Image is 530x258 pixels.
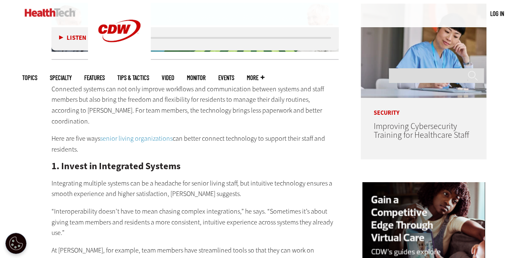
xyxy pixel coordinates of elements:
h2: 1. Invest in Integrated Systems [52,161,339,170]
span: More [247,75,264,81]
a: Log in [490,10,504,17]
a: CDW [88,55,151,64]
a: Improving Cybersecurity Training for Healthcare Staff [373,121,469,141]
p: Connected systems can not only improve workflows and communication between systems and staff memb... [52,84,339,126]
a: Events [218,75,234,81]
a: Tips & Tactics [117,75,149,81]
div: Cookie Settings [5,233,26,254]
p: “Interoperability doesn’t have to mean chasing complex integrations,” he says. “Sometimes it’s ab... [52,206,339,238]
span: Specialty [50,75,72,81]
a: Features [84,75,105,81]
button: Open Preferences [5,233,26,254]
a: MonITor [187,75,206,81]
span: Topics [22,75,37,81]
p: Security [361,98,486,116]
p: Here are five ways can better connect technology to support their staff and residents. [52,133,339,155]
a: Video [162,75,174,81]
p: Integrating multiple systems can be a headache for senior living staff, but intuitive technology ... [52,178,339,199]
img: Home [25,8,75,17]
a: senior living organizations [100,134,173,143]
div: User menu [490,9,504,18]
